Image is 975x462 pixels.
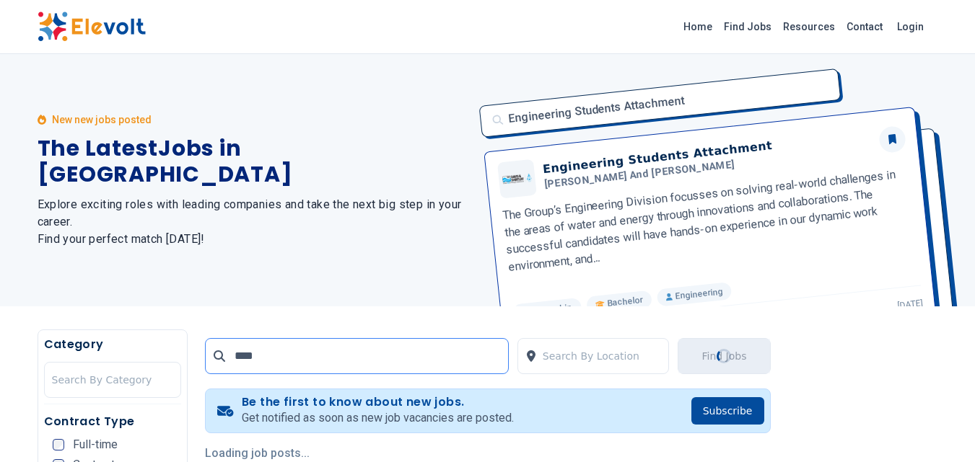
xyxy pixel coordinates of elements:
[73,439,118,450] span: Full-time
[44,336,181,353] h5: Category
[903,393,975,462] iframe: Chat Widget
[691,397,764,425] button: Subscribe
[44,413,181,430] h5: Contract Type
[678,15,718,38] a: Home
[678,338,770,374] button: Find JobsLoading...
[718,15,777,38] a: Find Jobs
[53,439,64,450] input: Full-time
[777,15,841,38] a: Resources
[841,15,888,38] a: Contact
[205,445,771,462] p: Loading job posts...
[888,12,932,41] a: Login
[242,395,514,409] h4: Be the first to know about new jobs.
[716,347,733,364] div: Loading...
[38,136,471,187] h1: The Latest Jobs in [GEOGRAPHIC_DATA]
[52,112,152,127] p: New new jobs posted
[38,196,471,248] h2: Explore exciting roles with leading companies and take the next big step in your career. Find you...
[38,12,146,42] img: Elevolt
[242,409,514,427] p: Get notified as soon as new job vacancies are posted.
